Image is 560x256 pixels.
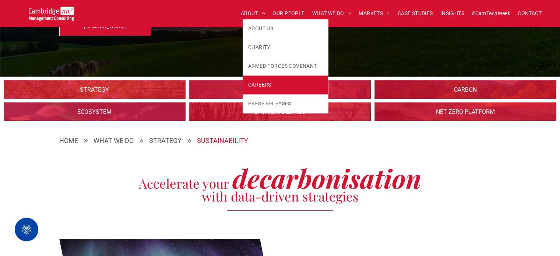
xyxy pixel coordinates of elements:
a: Sustainability | 1. WATER | Ecosystem | Cambridge Management Consulting [4,102,186,121]
a: Sustainability Strategy | Cambridge Management Consulting [4,80,186,99]
span: CAREERS [248,81,271,89]
a: ARMED FORCES COVENANT [243,57,328,76]
a: Sustainability | Carbon | Cambridge Management Consulting [374,80,556,99]
a: Sustainability | Net Zero Platform | Cambridge Management Consulting [374,102,556,121]
img: Cambridge MC Logo, digital infrastructure [29,7,74,21]
span: PRESS RELEASES [248,100,291,108]
a: Sustainability | 1. SOURCING | Energy | Cambridge Management Consulting [189,80,371,99]
span: Accelerate your [139,175,229,192]
a: OUR PEOPLE [269,8,308,19]
span: CHARITY [248,43,270,51]
a: #CamTechWeek [468,8,514,19]
a: Your Business Transformed | Cambridge Management Consulting [29,8,74,15]
span: with data-driven strategies [202,187,359,205]
a: PRESS RELEASES [243,94,328,113]
a: Sustainability | Data & Analytics | Cambridge Management Consulting [189,102,371,121]
a: CHARITY [243,38,328,57]
a: MARKETS [355,8,394,19]
a: INSIGHTS [437,8,468,19]
nav: Breadcrumbs [59,136,501,145]
a: CAREERS [243,76,328,94]
a: WHAT WE DO [94,136,134,145]
a: CONTACT [514,8,545,19]
a: HOME [59,136,78,145]
a: ABOUT [237,8,269,19]
div: SUSTAINABILITY [197,136,248,145]
span: decarbonisation [232,161,421,195]
a: ABOUT US [243,19,328,38]
span: ARMED FORCES COVENANT [248,62,317,70]
div: STRATEGY [149,136,182,145]
span: ABOUT [241,8,265,19]
a: CASE STUDIES [394,8,437,19]
a: WHAT WE DO [309,8,355,19]
span: ABOUT US [248,25,273,32]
